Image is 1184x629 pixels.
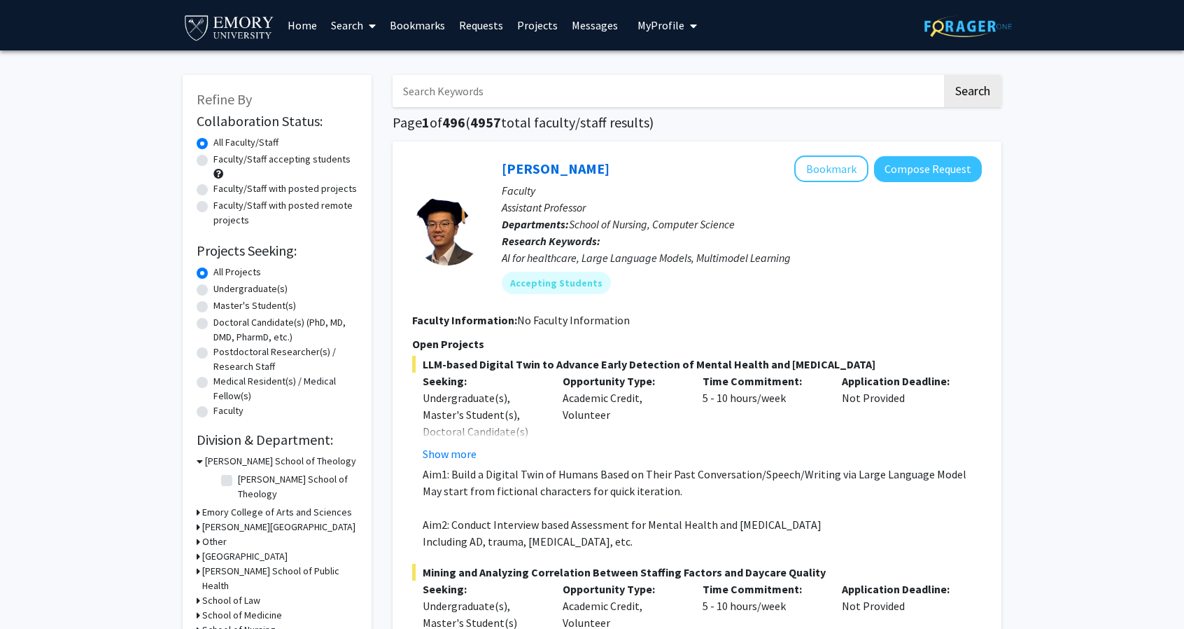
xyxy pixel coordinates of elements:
[197,431,358,448] h2: Division & Department:
[213,181,357,196] label: Faculty/Staff with posted projects
[569,217,735,231] span: School of Nursing, Computer Science
[202,549,288,564] h3: [GEOGRAPHIC_DATA]
[213,298,296,313] label: Master's Student(s)
[202,593,260,608] h3: School of Law
[213,315,358,345] label: Doctoral Candidate(s) (PhD, MD, DMD, PharmD, etc.)
[423,516,982,533] p: Aim2: Conduct Interview based Assessment for Mental Health and [MEDICAL_DATA]
[502,249,982,266] div: AI for healthcare, Large Language Models, Multimodel Learning
[452,1,510,50] a: Requests
[213,152,351,167] label: Faculty/Staff accepting students
[412,313,517,327] b: Faculty Information:
[324,1,383,50] a: Search
[213,198,358,228] label: Faculty/Staff with posted remote projects
[213,345,358,374] label: Postdoctoral Researcher(s) / Research Staff
[202,520,355,534] h3: [PERSON_NAME][GEOGRAPHIC_DATA]
[703,581,822,597] p: Time Commitment:
[565,1,625,50] a: Messages
[213,135,279,150] label: All Faculty/Staff
[502,160,609,177] a: [PERSON_NAME]
[423,373,542,389] p: Seeking:
[393,114,1001,131] h1: Page of ( total faculty/staff results)
[924,15,1012,37] img: ForagerOne Logo
[502,234,600,248] b: Research Keywords:
[213,374,358,403] label: Medical Resident(s) / Medical Fellow(s)
[412,564,982,581] span: Mining and Analyzing Correlation Between Staffing Factors and Daycare Quality
[470,113,501,131] span: 4957
[423,533,982,550] p: Including AD, trauma, [MEDICAL_DATA], etc.
[423,581,542,597] p: Seeking:
[238,472,354,502] label: [PERSON_NAME] School of Theology
[197,90,252,108] span: Refine By
[944,75,1001,107] button: Search
[202,564,358,593] h3: [PERSON_NAME] School of Public Health
[213,403,244,418] label: Faculty
[703,373,822,389] p: Time Commitment:
[202,505,352,520] h3: Emory College of Arts and Sciences
[183,11,276,43] img: Emory University Logo
[393,75,942,107] input: Search Keywords
[10,566,59,618] iframe: Chat
[423,466,982,483] p: Aim1: Build a Digital Twin of Humans Based on Their Past Conversation/Speech/Writing via Large La...
[412,356,982,373] span: LLM-based Digital Twin to Advance Early Detection of Mental Health and [MEDICAL_DATA]
[794,155,868,182] button: Add JIaying Lu to Bookmarks
[831,373,971,462] div: Not Provided
[205,454,356,469] h3: [PERSON_NAME] School of Theology
[197,242,358,259] h2: Projects Seeking:
[552,373,692,462] div: Academic Credit, Volunteer
[510,1,565,50] a: Projects
[502,199,982,216] p: Assistant Professor
[202,608,282,623] h3: School of Medicine
[442,113,465,131] span: 496
[637,18,684,32] span: My Profile
[202,534,227,549] h3: Other
[874,156,982,182] button: Compose Request to JIaying Lu
[502,217,569,231] b: Departments:
[502,272,611,294] mat-chip: Accepting Students
[281,1,324,50] a: Home
[383,1,452,50] a: Bookmarks
[423,445,477,462] button: Show more
[563,373,682,389] p: Opportunity Type:
[213,282,288,296] label: Undergraduate(s)
[692,373,832,462] div: 5 - 10 hours/week
[423,389,542,474] div: Undergraduate(s), Master's Student(s), Doctoral Candidate(s) (PhD, MD, DMD, PharmD, etc.)
[842,581,961,597] p: Application Deadline:
[563,581,682,597] p: Opportunity Type:
[517,313,630,327] span: No Faculty Information
[502,182,982,199] p: Faculty
[412,336,982,352] p: Open Projects
[423,483,982,499] p: May start from fictional characters for quick iteration.
[213,265,261,279] label: All Projects
[422,113,430,131] span: 1
[842,373,961,389] p: Application Deadline:
[197,113,358,130] h2: Collaboration Status:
